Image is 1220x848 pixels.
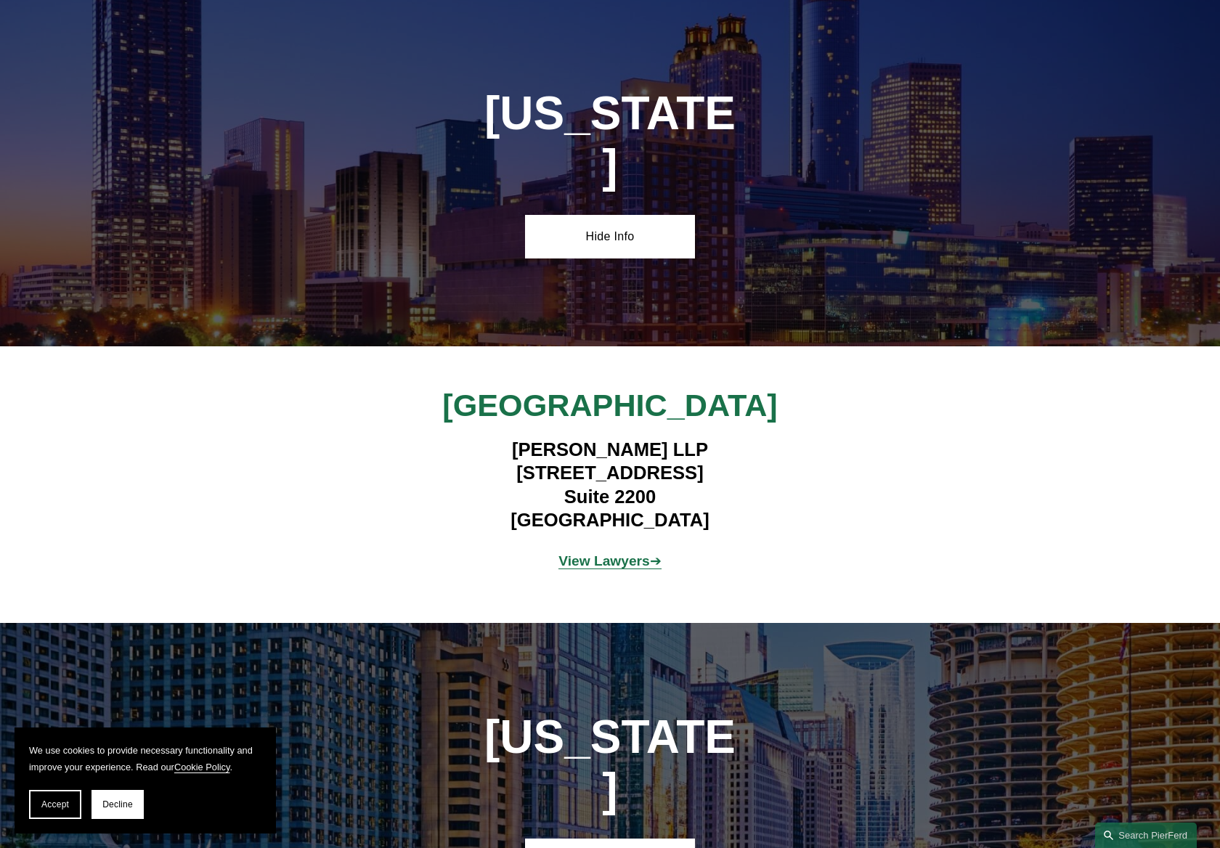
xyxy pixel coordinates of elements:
[483,87,737,193] h1: [US_STATE]
[558,553,650,568] strong: View Lawyers
[398,438,821,532] h4: [PERSON_NAME] LLP [STREET_ADDRESS] Suite 2200 [GEOGRAPHIC_DATA]
[91,790,144,819] button: Decline
[442,388,777,423] span: [GEOGRAPHIC_DATA]
[558,553,662,568] a: View Lawyers➔
[15,727,276,833] section: Cookie banner
[174,762,230,772] a: Cookie Policy
[525,215,694,258] a: Hide Info
[1095,823,1197,848] a: Search this site
[41,799,69,810] span: Accept
[102,799,133,810] span: Decline
[483,711,737,817] h1: [US_STATE]
[29,742,261,775] p: We use cookies to provide necessary functionality and improve your experience. Read our .
[558,553,662,568] span: ➔
[29,790,81,819] button: Accept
